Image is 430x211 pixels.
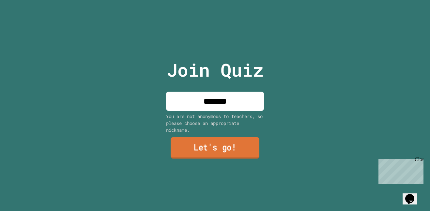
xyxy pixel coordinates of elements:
[166,113,264,133] div: You are not anonymous to teachers, so please choose an appropriate nickname.
[3,3,45,41] div: Chat with us now!Close
[403,185,423,204] iframe: chat widget
[167,56,264,83] p: Join Quiz
[171,137,259,159] a: Let's go!
[376,157,423,184] iframe: chat widget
